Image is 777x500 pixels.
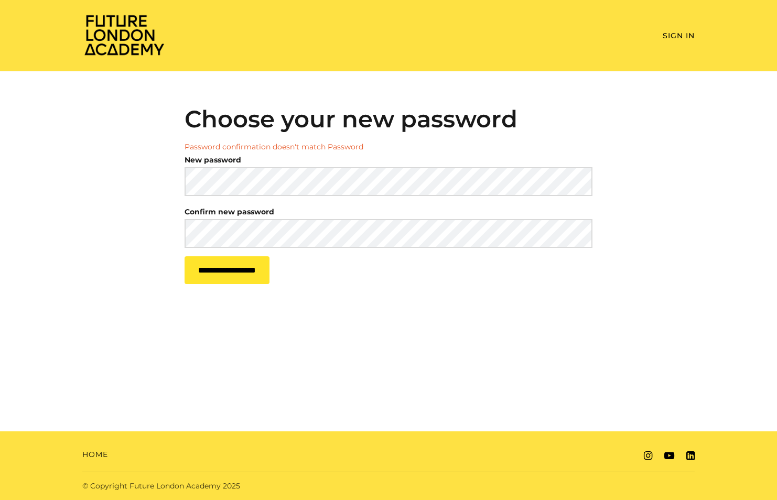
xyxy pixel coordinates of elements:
h2: Choose your new password [185,105,593,133]
label: Confirm new password [185,204,274,219]
label: New password [185,153,241,167]
a: Sign In [663,31,695,40]
img: Home Page [82,14,166,56]
li: Password confirmation doesn't match Password [185,142,593,153]
a: Home [82,449,108,460]
div: © Copyright Future London Academy 2025 [74,481,388,492]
